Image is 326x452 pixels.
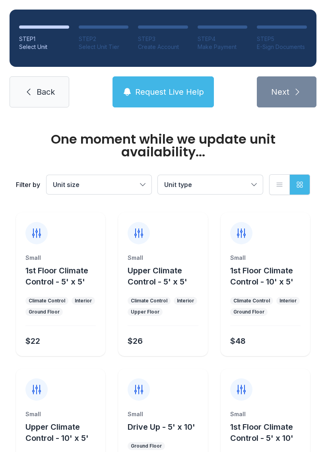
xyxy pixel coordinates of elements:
div: $22 [25,335,40,347]
div: Filter by [16,180,40,189]
span: Next [271,86,289,97]
div: STEP 3 [138,35,188,43]
div: $48 [230,335,246,347]
span: Back [37,86,55,97]
div: Ground Floor [131,443,162,449]
div: Small [128,410,198,418]
div: Climate Control [131,298,167,304]
div: STEP 5 [257,35,307,43]
div: Climate Control [29,298,65,304]
span: Upper Climate Control - 5' x 5' [128,266,187,286]
div: Upper Floor [131,309,159,315]
div: $26 [128,335,143,347]
div: STEP 1 [19,35,69,43]
div: Ground Floor [29,309,60,315]
div: STEP 4 [198,35,248,43]
button: Drive Up - 5' x 10' [128,421,195,433]
button: Upper Climate Control - 10' x 5' [25,421,102,444]
button: 1st Floor Climate Control - 5' x 5' [25,265,102,287]
span: Request Live Help [135,86,204,97]
div: Small [25,254,96,262]
div: Interior [279,298,297,304]
span: Unit size [53,181,80,189]
div: Climate Control [233,298,270,304]
button: Unit size [47,175,151,194]
button: Upper Climate Control - 5' x 5' [128,265,204,287]
div: Small [25,410,96,418]
div: Small [230,254,301,262]
div: E-Sign Documents [257,43,307,51]
span: Drive Up - 5' x 10' [128,422,195,432]
div: Ground Floor [233,309,264,315]
div: Select Unit [19,43,69,51]
div: One moment while we update unit availability... [16,133,310,158]
button: Unit type [158,175,263,194]
span: Unit type [164,181,192,189]
button: 1st Floor Climate Control - 10' x 5' [230,265,307,287]
div: STEP 2 [79,35,129,43]
span: Upper Climate Control - 10' x 5' [25,422,89,443]
div: Select Unit Tier [79,43,129,51]
span: 1st Floor Climate Control - 5' x 5' [25,266,88,286]
div: Interior [177,298,194,304]
div: Make Payment [198,43,248,51]
div: Create Account [138,43,188,51]
div: Small [128,254,198,262]
button: 1st Floor Climate Control - 5' x 10' [230,421,307,444]
span: 1st Floor Climate Control - 5' x 10' [230,422,293,443]
div: Small [230,410,301,418]
span: 1st Floor Climate Control - 10' x 5' [230,266,293,286]
div: Interior [75,298,92,304]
